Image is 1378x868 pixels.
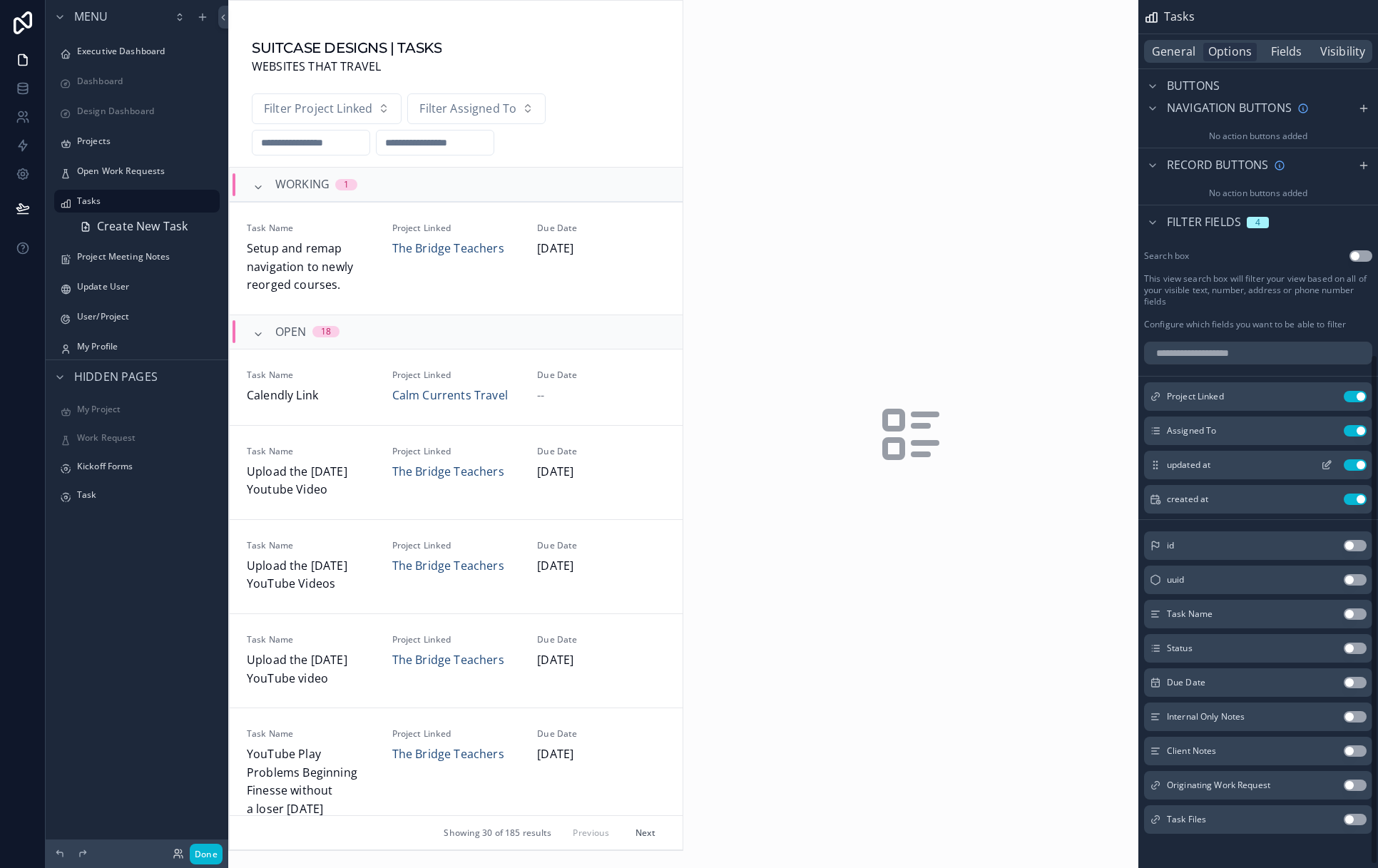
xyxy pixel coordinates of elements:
label: Executive Dashboard [77,46,217,57]
span: uuid [1167,574,1184,586]
span: Hidden pages [74,368,158,387]
span: Filter fields [1167,213,1241,232]
label: My Profile [77,341,217,352]
a: Create New Task [71,215,220,238]
span: id [1167,540,1174,551]
span: General [1152,43,1195,61]
span: OPEN [275,323,307,342]
div: No action buttons added [1138,182,1378,205]
span: Menu [74,8,108,26]
a: Work Request [54,427,220,449]
a: Task [54,484,220,506]
span: Tasks [1164,8,1195,26]
label: Configure which fields you want to be able to filter [1144,319,1346,330]
a: Open Work Requests [54,160,220,183]
div: No action buttons added [1138,125,1378,148]
a: Update User [54,275,220,298]
label: Work Request [77,432,217,444]
span: Due Date [1167,677,1205,688]
span: Buttons [1167,77,1220,96]
div: 4 [1255,217,1260,228]
span: Visibility [1320,43,1366,61]
span: Fields [1271,43,1302,61]
div: 1 [344,179,349,190]
span: Create New Task [97,218,188,236]
span: Options [1208,43,1252,61]
a: Executive Dashboard [54,40,220,63]
button: Done [190,844,223,864]
label: Task [77,489,217,501]
a: Design Dashboard [54,100,220,123]
label: Projects [77,136,217,147]
span: Internal Only Notes [1167,711,1245,723]
a: My Profile [54,335,220,358]
button: Next [626,822,665,844]
label: Update User [77,281,217,292]
a: User/Project [54,305,220,328]
span: Record buttons [1167,156,1268,175]
label: Search box [1144,250,1189,262]
label: Design Dashboard [77,106,217,117]
div: 18 [321,326,331,337]
span: created at [1167,494,1208,505]
label: My Project [77,404,217,415]
label: Tasks [77,195,211,207]
span: Navigation buttons [1167,99,1292,118]
span: updated at [1167,459,1210,471]
span: Originating Work Request [1167,780,1270,791]
a: My Project [54,398,220,421]
span: WORKING [275,175,330,194]
label: User/Project [77,311,217,322]
span: Task Name [1167,608,1213,620]
a: Projects [54,130,220,153]
label: Project Meeting Notes [77,251,217,262]
span: Client Notes [1167,745,1216,757]
span: Status [1167,643,1193,654]
a: Kickoff Forms [54,455,220,478]
span: Project Linked [1167,391,1224,402]
label: This view search box will filter your view based on all of your visible text, number, address or ... [1144,273,1372,307]
span: Showing 30 of 185 results [444,827,551,839]
label: Open Work Requests [77,165,217,177]
a: Project Meeting Notes [54,245,220,268]
label: Kickoff Forms [77,461,217,472]
span: Assigned To [1167,425,1216,436]
a: Dashboard [54,70,220,93]
span: Task Files [1167,814,1206,825]
label: Dashboard [77,76,217,87]
a: Tasks [54,190,220,213]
